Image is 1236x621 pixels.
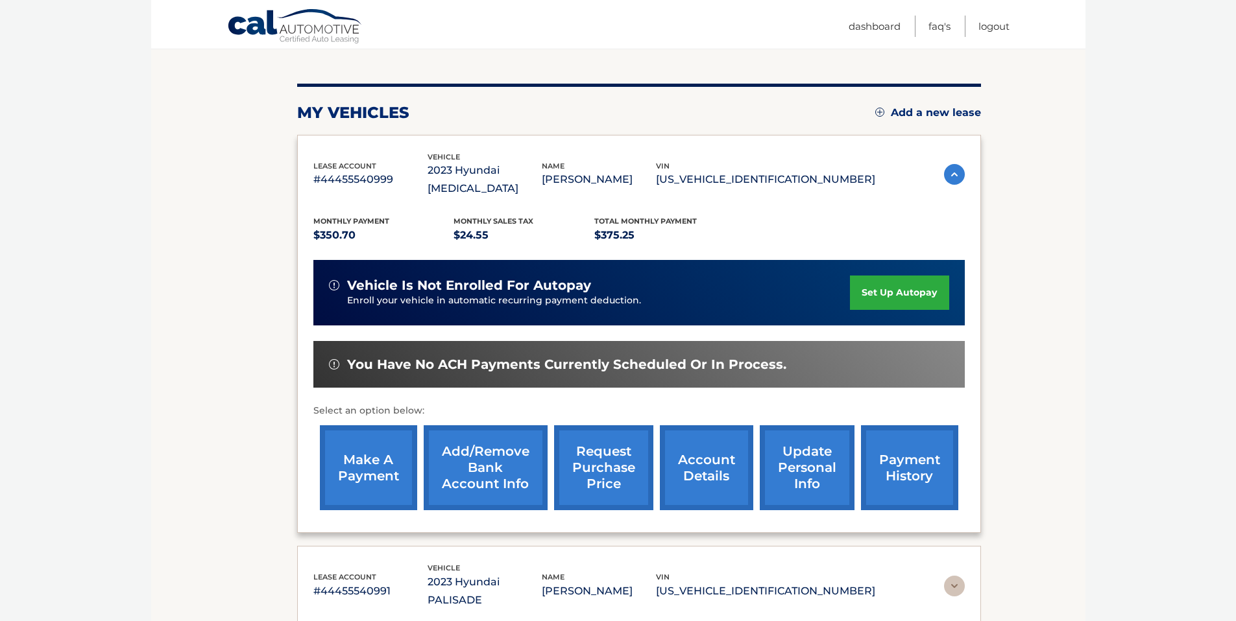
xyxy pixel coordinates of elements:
[347,357,786,373] span: You have no ACH payments currently scheduled or in process.
[320,425,417,510] a: make a payment
[594,226,735,244] p: $375.25
[656,572,670,581] span: vin
[978,16,1010,37] a: Logout
[313,217,389,226] span: Monthly Payment
[875,106,981,119] a: Add a new lease
[861,425,958,510] a: payment history
[428,152,460,161] span: vehicle
[554,425,653,510] a: request purchase price
[313,572,376,581] span: lease account
[313,170,428,189] p: #44455540999
[656,582,875,600] p: [US_VEHICLE_IDENTIFICATION_NUMBER]
[542,161,564,170] span: name
[542,572,564,581] span: name
[347,294,851,308] p: Enroll your vehicle in automatic recurring payment deduction.
[297,103,409,123] h2: my vehicles
[849,16,901,37] a: Dashboard
[329,359,339,369] img: alert-white.svg
[329,280,339,290] img: alert-white.svg
[428,161,542,198] p: 2023 Hyundai [MEDICAL_DATA]
[313,226,454,244] p: $350.70
[424,425,548,510] a: Add/Remove bank account info
[454,226,594,244] p: $24.55
[928,16,951,37] a: FAQ's
[428,573,542,609] p: 2023 Hyundai PALISADE
[850,275,949,310] a: set up autopay
[313,161,376,170] span: lease account
[760,425,854,510] a: update personal info
[227,8,363,46] a: Cal Automotive
[313,582,428,600] p: #44455540991
[542,582,656,600] p: [PERSON_NAME]
[656,161,670,170] span: vin
[656,170,875,189] p: [US_VEHICLE_IDENTIFICATION_NUMBER]
[594,217,697,226] span: Total Monthly Payment
[428,563,460,572] span: vehicle
[347,277,591,294] span: vehicle is not enrolled for autopay
[313,403,965,419] p: Select an option below:
[542,170,656,189] p: [PERSON_NAME]
[875,108,884,117] img: add.svg
[660,425,753,510] a: account details
[944,576,965,596] img: accordion-rest.svg
[944,164,965,185] img: accordion-active.svg
[454,217,533,226] span: Monthly sales Tax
